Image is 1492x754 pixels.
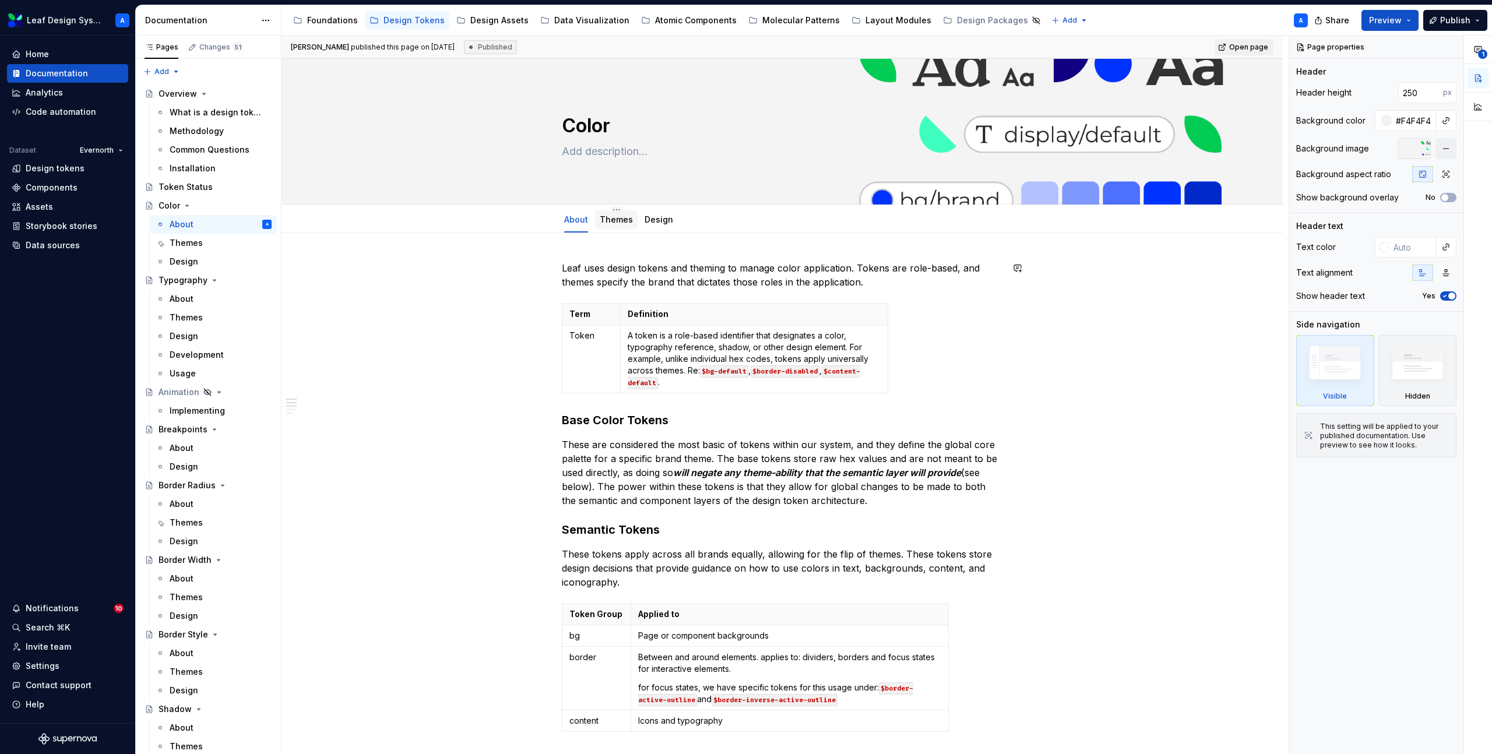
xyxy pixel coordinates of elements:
div: Color [159,200,180,212]
a: Design [645,214,673,224]
div: Development [170,349,224,361]
a: Border Radius [140,476,276,495]
em: will negate any theme-ability that the semantic layer will provide [673,467,961,478]
div: Design Packages [957,15,1028,26]
div: Themes [170,591,203,603]
div: A [1299,16,1303,25]
div: Typography [159,274,207,286]
div: Molecular Patterns [762,15,840,26]
div: Shadow [159,703,192,715]
a: Themes [151,588,276,607]
a: Design Tokens [365,11,449,30]
a: Storybook stories [7,217,128,235]
a: Usage [151,364,276,383]
a: Components [7,178,128,197]
div: Header text [1296,220,1343,232]
div: Storybook stories [26,220,97,232]
div: Contact support [26,679,92,691]
a: Open page [1215,39,1273,55]
a: Design Assets [452,11,533,30]
a: Typography [140,271,276,290]
div: Design tokens [26,163,85,174]
a: Assets [7,198,128,216]
p: bg [569,630,624,642]
span: Share [1325,15,1349,26]
div: Search ⌘K [26,622,70,633]
p: Token Group [569,608,624,620]
h3: Base Color Tokens [562,412,1002,428]
div: Documentation [145,15,255,26]
svg: Supernova Logo [38,733,97,745]
a: Design [151,457,276,476]
div: Header height [1296,87,1352,98]
div: Leaf Design System [27,15,101,26]
div: Code automation [26,106,96,118]
input: Auto [1389,237,1436,258]
div: About [170,722,193,734]
a: Shadow [140,700,276,718]
div: Page tree [288,9,1046,32]
a: About [151,718,276,737]
span: [PERSON_NAME] [291,43,349,51]
a: Molecular Patterns [744,11,844,30]
div: About [170,442,193,454]
p: Leaf uses design tokens and theming to manage color application. Tokens are role-based, and theme... [562,261,1002,289]
div: A [266,219,269,230]
a: Implementing [151,401,276,420]
div: Design [170,535,198,547]
a: Foundations [288,11,363,30]
div: Visible [1296,335,1374,406]
div: Breakpoints [159,424,207,435]
button: Publish [1423,10,1487,31]
a: Color [140,196,276,215]
span: Preview [1369,15,1402,26]
button: Contact support [7,676,128,695]
div: Themes [170,312,203,323]
div: Assets [26,201,53,213]
div: Border Width [159,554,212,566]
a: Border Style [140,625,276,644]
input: Auto [1391,110,1436,131]
div: Themes [170,237,203,249]
p: border [569,651,624,663]
div: About [170,498,193,510]
a: Design tokens [7,159,128,178]
div: Design [640,207,678,231]
p: Term [569,308,613,320]
div: Dataset [9,146,36,155]
a: About [151,290,276,308]
label: Yes [1422,291,1435,301]
p: A token is a role-based identifier that designates a color, typography reference, shadow, or othe... [628,330,881,388]
a: Analytics [7,83,128,102]
div: Themes [595,207,638,231]
button: Share [1308,10,1357,31]
a: Design [151,327,276,346]
span: 10 [114,604,124,613]
a: Design [151,252,276,271]
div: Themes [170,741,203,752]
a: Design [151,607,276,625]
div: Overview [159,88,197,100]
p: Icons and typography [638,715,941,727]
a: AboutA [151,215,276,234]
div: Show background overlay [1296,192,1399,203]
a: Themes [151,663,276,681]
a: Themes [151,234,276,252]
p: These tokens apply across all brands equally, allowing for the flip of themes. These tokens store... [562,547,1002,589]
a: About [151,644,276,663]
button: Add [140,64,184,80]
div: Components [26,182,78,193]
div: Notifications [26,603,79,614]
button: Notifications10 [7,599,128,618]
p: Between and around elements. applies to: dividers, borders and focus states for interactive eleme... [638,651,941,675]
div: Show header text [1296,290,1365,302]
div: About [170,293,193,305]
span: 51 [233,43,243,52]
p: for focus states, we have specific tokens for this usage under: and [638,682,941,705]
button: Evernorth [75,142,128,158]
code: $border-active-outline [638,682,913,706]
div: Layout Modules [865,15,931,26]
code: $border-inverse-active-outline [712,694,838,706]
p: These are considered the most basic of tokens within our system, and they define the global core ... [562,438,1002,508]
div: Background color [1296,115,1366,126]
